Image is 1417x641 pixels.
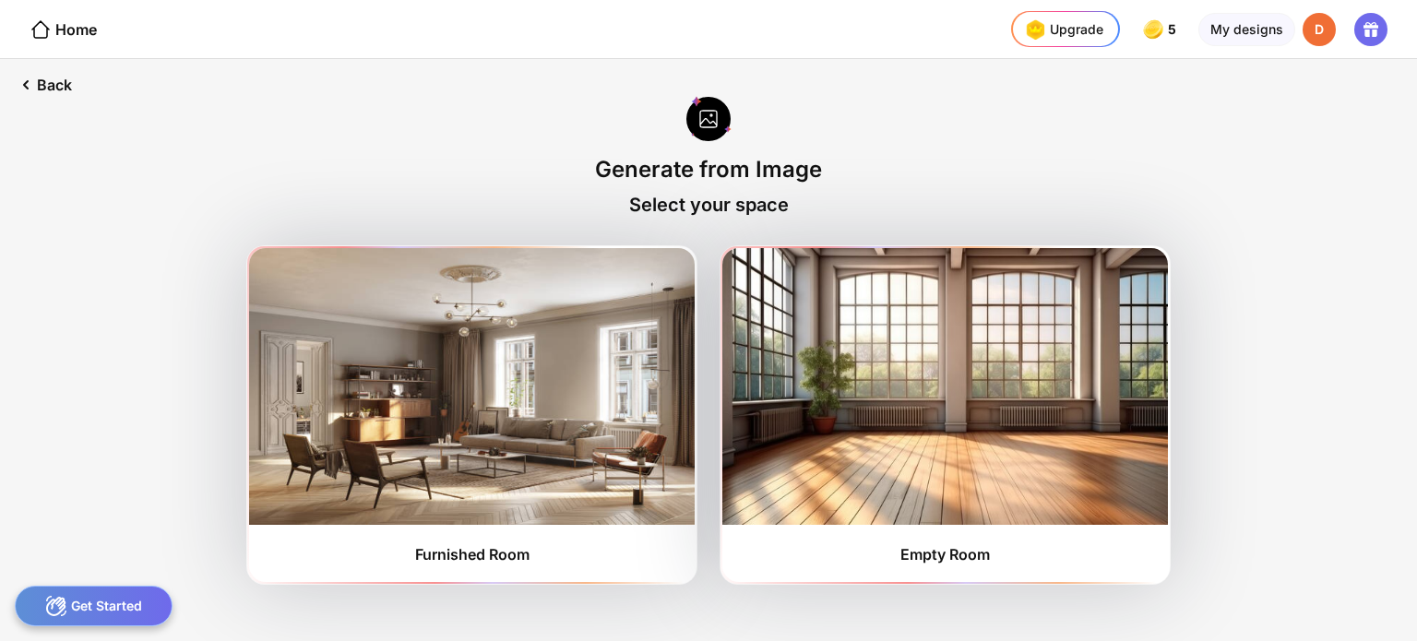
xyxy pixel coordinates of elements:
div: D [1303,13,1336,46]
img: furnishedRoom1.jpg [249,248,695,525]
div: My designs [1198,13,1295,46]
div: Upgrade [1020,15,1103,44]
span: 5 [1168,22,1180,37]
img: furnishedRoom2.jpg [722,248,1168,525]
div: Select your space [629,194,789,216]
div: Home [30,18,97,41]
img: upgrade-nav-btn-icon.gif [1020,15,1050,44]
div: Empty Room [900,545,990,564]
div: Furnished Room [415,545,530,564]
div: Generate from Image [595,156,822,183]
div: Get Started [15,586,173,626]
